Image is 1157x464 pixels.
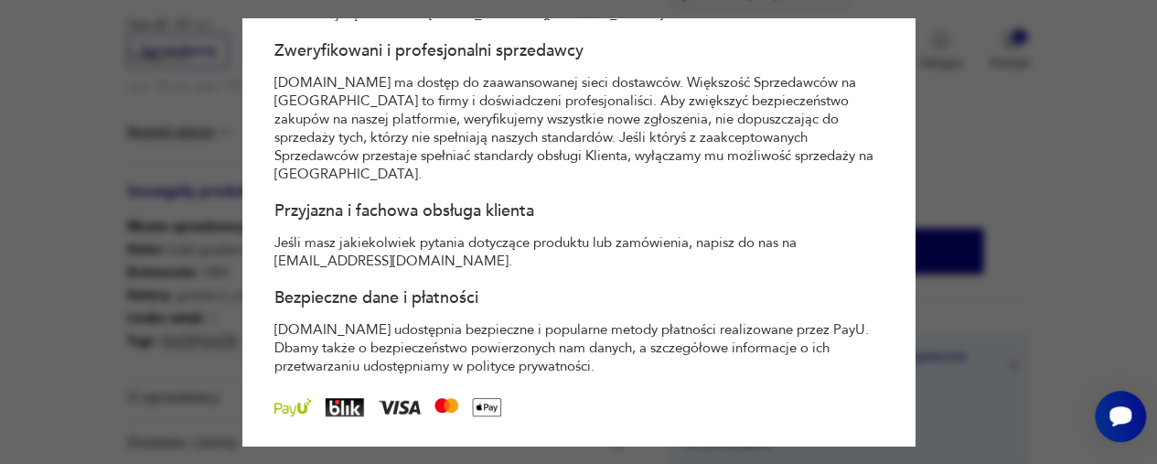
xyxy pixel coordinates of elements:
[1095,391,1146,442] iframe: Smartsupp widget button
[274,320,883,375] p: [DOMAIN_NAME] udostępnia bezpieczne i popularne metody płatności realizowane przez PayU. Dbamy ta...
[274,73,883,183] p: [DOMAIN_NAME] ma dostęp do zaawansowanej sieci dostawców. Większość Sprzedawców na [GEOGRAPHIC_DA...
[274,200,883,222] h4: Przyjazna i fachowa obsługa klienta
[274,233,883,270] p: Jeśli masz jakiekolwiek pytania dotyczące produktu lub zamówienia, napisz do nas na [EMAIL_ADDRES...
[274,398,501,416] img: Loga płatności test
[274,286,883,309] h4: Bezpieczne dane i płatności
[274,39,883,62] h4: Zweryfikowani i profesjonalni sprzedawcy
